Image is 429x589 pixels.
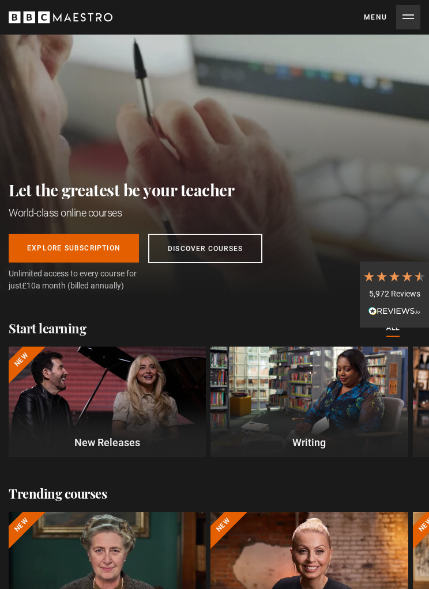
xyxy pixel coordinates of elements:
[364,5,420,29] button: Toggle navigation
[363,288,426,300] div: 5,972 Reviews
[22,281,36,290] span: £10
[363,305,426,319] div: Read All Reviews
[9,320,86,337] h2: Start learning
[9,234,139,263] a: Explore Subscription
[368,307,420,315] img: REVIEWS.io
[9,435,206,450] p: New Releases
[148,234,262,263] a: Discover Courses
[9,485,107,503] h2: Trending courses
[9,268,164,292] span: Unlimited access to every course for just a month (billed annually)
[9,9,112,26] svg: BBC Maestro
[9,347,206,458] a: New New Releases
[363,270,426,283] div: 4.7 Stars
[9,206,262,220] h1: World-class online courses
[9,178,262,201] h2: Let the greatest be your teacher
[386,322,400,335] a: All
[210,435,408,450] p: Writing
[210,347,408,458] a: Writing
[360,261,429,328] div: 5,972 ReviewsRead All Reviews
